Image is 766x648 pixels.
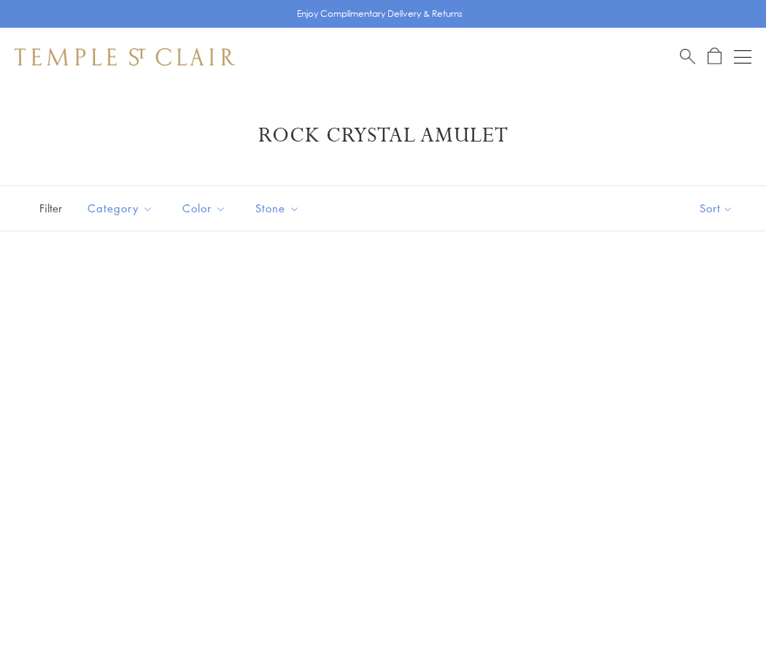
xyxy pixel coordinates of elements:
[248,199,311,217] span: Stone
[244,192,311,225] button: Stone
[171,192,237,225] button: Color
[297,7,463,21] p: Enjoy Complimentary Delivery & Returns
[175,199,237,217] span: Color
[77,192,164,225] button: Category
[667,186,766,231] button: Show sort by
[680,47,695,66] a: Search
[734,48,751,66] button: Open navigation
[708,47,721,66] a: Open Shopping Bag
[15,48,235,66] img: Temple St. Clair
[36,123,730,149] h1: Rock Crystal Amulet
[80,199,164,217] span: Category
